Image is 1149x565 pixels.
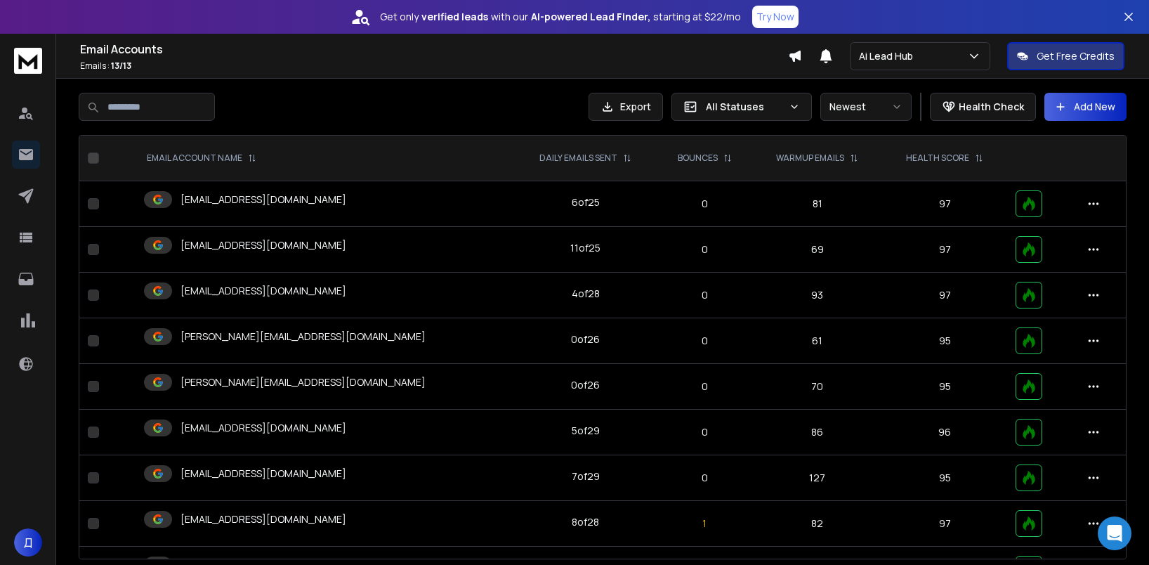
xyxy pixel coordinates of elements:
[572,469,600,483] div: 7 of 29
[665,517,744,531] p: 1
[180,193,346,207] p: [EMAIL_ADDRESS][DOMAIN_NAME]
[80,60,788,72] p: Emails :
[180,467,346,481] p: [EMAIL_ADDRESS][DOMAIN_NAME]
[820,93,912,121] button: Newest
[678,152,718,164] p: BOUNCES
[14,528,42,557] button: Д
[752,227,883,273] td: 69
[665,471,744,485] p: 0
[756,10,794,24] p: Try Now
[80,41,788,58] h1: Email Accounts
[180,421,346,435] p: [EMAIL_ADDRESS][DOMAIN_NAME]
[147,152,256,164] div: EMAIL ACCOUNT NAME
[883,227,1007,273] td: 97
[752,364,883,410] td: 70
[665,425,744,439] p: 0
[665,197,744,211] p: 0
[906,152,969,164] p: HEALTH SCORE
[111,60,131,72] span: 13 / 13
[1044,93,1127,121] button: Add New
[859,49,919,63] p: Ai Lead Hub
[570,241,600,255] div: 11 of 25
[380,10,741,24] p: Get only with our starting at $22/mo
[665,288,744,302] p: 0
[883,181,1007,227] td: 97
[572,424,600,438] div: 5 of 29
[883,501,1007,547] td: 97
[14,48,42,74] img: logo
[883,455,1007,501] td: 95
[665,379,744,394] p: 0
[752,6,799,28] button: Try Now
[571,378,600,392] div: 0 of 26
[752,273,883,318] td: 93
[752,181,883,227] td: 81
[665,242,744,256] p: 0
[539,152,617,164] p: DAILY EMAILS SENT
[572,287,600,301] div: 4 of 28
[589,93,663,121] button: Export
[883,364,1007,410] td: 95
[572,515,599,529] div: 8 of 28
[706,100,783,114] p: All Statuses
[531,10,650,24] strong: AI-powered Lead Finder,
[665,334,744,348] p: 0
[180,330,426,344] p: [PERSON_NAME][EMAIL_ADDRESS][DOMAIN_NAME]
[752,455,883,501] td: 127
[752,501,883,547] td: 82
[1098,517,1131,550] div: Open Intercom Messenger
[180,238,346,252] p: [EMAIL_ADDRESS][DOMAIN_NAME]
[1037,49,1115,63] p: Get Free Credits
[930,93,1036,121] button: Health Check
[572,195,600,209] div: 6 of 25
[180,512,346,526] p: [EMAIL_ADDRESS][DOMAIN_NAME]
[752,410,883,455] td: 86
[883,410,1007,455] td: 96
[180,375,426,389] p: [PERSON_NAME][EMAIL_ADDRESS][DOMAIN_NAME]
[752,318,883,364] td: 61
[1007,42,1124,70] button: Get Free Credits
[883,273,1007,318] td: 97
[421,10,488,24] strong: verified leads
[959,100,1024,114] p: Health Check
[776,152,844,164] p: WARMUP EMAILS
[883,318,1007,364] td: 95
[180,284,346,298] p: [EMAIL_ADDRESS][DOMAIN_NAME]
[571,332,600,346] div: 0 of 26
